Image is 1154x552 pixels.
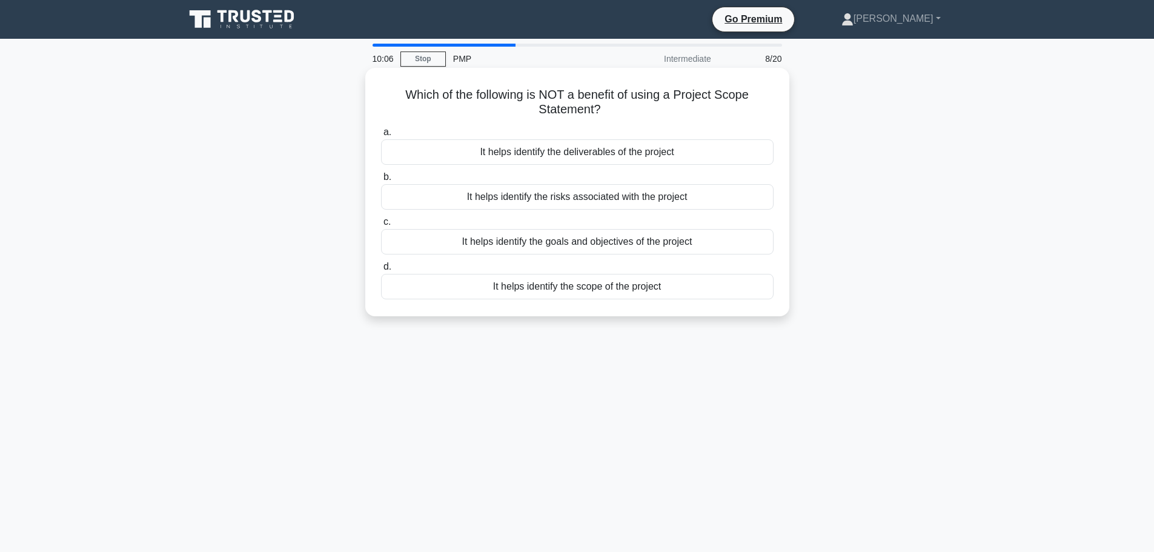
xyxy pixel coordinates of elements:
[381,274,774,299] div: It helps identify the scope of the project
[381,139,774,165] div: It helps identify the deliverables of the project
[383,127,391,137] span: a.
[612,47,718,71] div: Intermediate
[381,229,774,254] div: It helps identify the goals and objectives of the project
[446,47,612,71] div: PMP
[383,216,391,227] span: c.
[718,47,789,71] div: 8/20
[380,87,775,118] h5: Which of the following is NOT a benefit of using a Project Scope Statement?
[400,52,446,67] a: Stop
[365,47,400,71] div: 10:06
[717,12,789,27] a: Go Premium
[383,171,391,182] span: b.
[381,184,774,210] div: It helps identify the risks associated with the project
[383,261,391,271] span: d.
[812,7,970,31] a: [PERSON_NAME]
